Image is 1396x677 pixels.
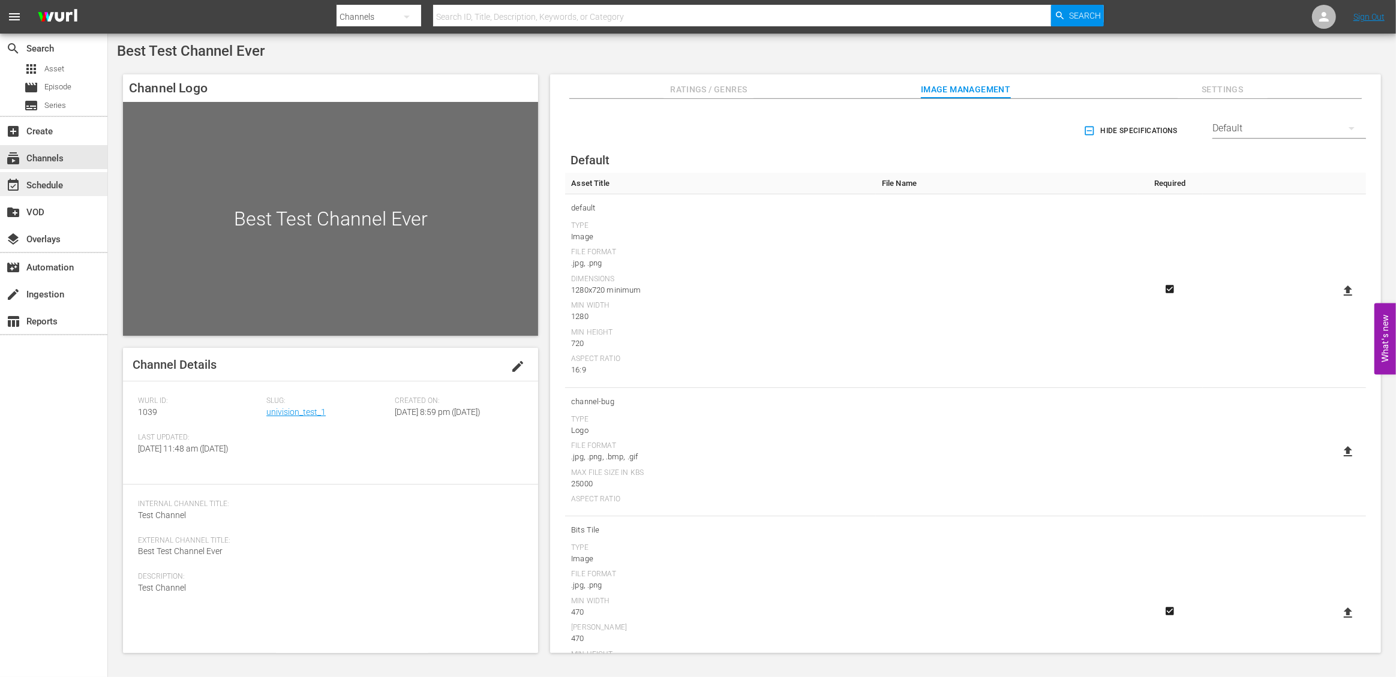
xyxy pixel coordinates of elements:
[6,314,20,329] span: Reports
[921,82,1011,97] span: Image Management
[1086,125,1178,137] span: Hide Specifications
[123,102,538,335] div: Best Test Channel Ever
[1163,284,1177,294] svg: Required
[1081,114,1182,148] button: Hide Specifications
[6,151,20,166] span: Channels
[1137,173,1203,194] th: Required
[138,444,229,453] span: [DATE] 11:48 am ([DATE])
[571,451,870,463] div: .jpg, .png, .bmp, .gif
[571,579,870,591] div: .jpg, .png
[571,553,870,565] div: Image
[571,495,870,504] div: Aspect Ratio
[123,74,538,102] h4: Channel Logo
[571,328,870,338] div: Min Height
[571,364,870,376] div: 16:9
[1051,5,1104,26] button: Search
[138,583,186,592] span: Test Channel
[138,510,186,520] span: Test Channel
[571,478,870,490] div: 25000
[571,284,870,296] div: 1280x720 minimum
[664,82,753,97] span: Ratings / Genres
[571,522,870,538] span: Bits Tile
[571,153,610,167] span: Default
[266,407,326,417] a: univision_test_1
[6,232,20,246] span: Overlays
[138,546,223,556] span: Best Test Channel Ever
[571,257,870,269] div: .jpg, .png
[266,396,389,406] span: Slug:
[44,81,71,93] span: Episode
[138,500,517,509] span: Internal Channel Title:
[571,200,870,216] span: default
[1069,5,1101,26] span: Search
[6,41,20,56] span: Search
[571,570,870,579] div: File Format
[571,425,870,437] div: Logo
[6,178,20,192] span: Schedule
[571,597,870,606] div: Min Width
[6,260,20,275] span: Automation
[571,441,870,451] div: File Format
[571,606,870,618] div: 470
[1178,82,1268,97] span: Settings
[6,287,20,302] span: Ingestion
[571,338,870,350] div: 720
[571,354,870,364] div: Aspect Ratio
[138,396,260,406] span: Wurl ID:
[876,173,1137,194] th: File Name
[571,633,870,645] div: 470
[571,623,870,633] div: [PERSON_NAME]
[29,3,86,31] img: ans4CAIJ8jUAAAAAAAAAAAAAAAAAAAAAAAAgQb4GAAAAAAAAAAAAAAAAAAAAAAAAJMjXAAAAAAAAAAAAAAAAAAAAAAAAgAT5G...
[44,63,64,75] span: Asset
[44,100,66,112] span: Series
[7,10,22,24] span: menu
[6,124,20,139] span: Create
[571,231,870,243] div: Image
[571,543,870,553] div: Type
[571,275,870,284] div: Dimensions
[1212,112,1366,145] div: Default
[6,205,20,219] span: VOD
[565,173,876,194] th: Asset Title
[571,650,870,660] div: Min Height
[24,62,38,76] span: Asset
[571,394,870,410] span: channel-bug
[24,80,38,95] span: Episode
[511,359,525,374] span: edit
[571,248,870,257] div: File Format
[571,311,870,323] div: 1280
[571,301,870,311] div: Min Width
[117,43,265,59] span: Best Test Channel Ever
[138,433,260,443] span: Last Updated:
[24,98,38,113] span: Series
[1163,606,1177,616] svg: Required
[571,221,870,231] div: Type
[571,415,870,425] div: Type
[133,357,217,372] span: Channel Details
[138,407,157,417] span: 1039
[571,468,870,478] div: Max File Size In Kbs
[503,352,532,381] button: edit
[395,396,517,406] span: Created On:
[1353,12,1385,22] a: Sign Out
[138,572,517,582] span: Description:
[1374,303,1396,374] button: Open Feedback Widget
[395,407,481,417] span: [DATE] 8:59 pm ([DATE])
[138,536,517,546] span: External Channel Title:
